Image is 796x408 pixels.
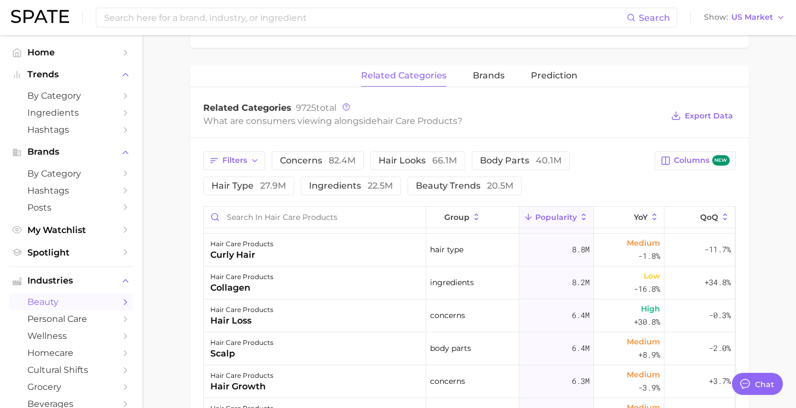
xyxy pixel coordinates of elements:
button: Columnsnew [655,151,735,170]
div: hair care products [210,237,273,251]
span: Related Categories [203,103,291,113]
span: body parts [480,156,562,165]
a: Spotlight [9,244,134,261]
a: My Watchlist [9,222,134,239]
span: cultural shifts [27,365,115,375]
span: hair type [430,243,463,256]
span: ingredients [309,182,393,190]
span: US Market [731,14,773,20]
div: hair care products [210,303,273,316]
span: 8.2m [572,276,589,289]
button: hair care productshair growthconcerns6.3mMedium-3.9%+3.7% [204,365,735,398]
span: Popularity [535,213,577,222]
button: Trends [9,66,134,83]
span: Export Data [685,111,733,121]
span: My Watchlist [27,225,115,235]
span: -11.7% [705,243,731,256]
button: hair care productscollageningredients8.2mLow-16.8%+34.8% [204,267,735,299]
span: 6.4m [572,342,589,355]
span: ingredients [430,276,474,289]
span: wellness [27,331,115,341]
span: related categories [361,71,446,81]
div: curly hair [210,248,273,262]
a: beauty [9,293,134,310]
input: Search in hair care products [204,207,426,228]
button: hair care productsscalpbody parts6.4mMedium+8.9%-2.0% [204,332,735,365]
button: Filters [203,151,265,170]
span: concerns [430,375,465,388]
span: hair type [211,182,286,190]
span: Hashtags [27,124,115,135]
span: Hashtags [27,185,115,196]
a: Hashtags [9,121,134,138]
span: concerns [280,156,356,165]
span: -3.9% [638,381,660,394]
a: by Category [9,165,134,182]
div: What are consumers viewing alongside ? [203,114,663,128]
span: -16.8% [634,282,660,296]
span: Prediction [531,71,577,81]
span: total [296,103,336,113]
span: Low [644,269,660,282]
span: 6.3m [572,375,589,388]
span: personal care [27,314,115,324]
span: Show [704,14,728,20]
button: hair care productscurly hairhair type8.8mMedium-1.8%-11.7% [204,234,735,267]
span: 20.5m [487,180,513,191]
span: 66.1m [432,155,457,166]
span: -0.3% [709,309,731,322]
span: 6.4m [572,309,589,322]
a: Home [9,44,134,61]
button: ShowUS Market [701,10,788,25]
button: Export Data [668,108,735,123]
span: by Category [27,168,115,179]
span: High [641,302,660,315]
span: 27.9m [260,180,286,191]
a: Ingredients [9,104,134,121]
span: Search [639,13,670,23]
span: Spotlight [27,247,115,258]
span: 22.5m [368,180,393,191]
input: Search here for a brand, industry, or ingredient [103,8,627,27]
a: homecare [9,344,134,361]
button: QoQ [665,207,735,228]
span: +30.8% [634,315,660,328]
div: hair care products [210,369,273,382]
a: Posts [9,199,134,216]
span: +3.7% [709,375,731,388]
div: hair care products [210,270,273,284]
span: beauty [27,297,115,307]
span: Columns [674,155,729,166]
span: YoY [634,213,648,222]
span: +8.9% [638,348,660,361]
span: beauty trends [416,182,513,190]
span: Industries [27,276,115,286]
span: -2.0% [709,342,731,355]
a: grocery [9,378,134,395]
a: wellness [9,327,134,344]
span: Medium [627,236,660,250]
span: -1.8% [638,250,660,263]
span: Posts [27,202,115,213]
span: Home [27,47,115,58]
div: hair care products [210,336,273,349]
span: new [712,155,730,166]
a: personal care [9,310,134,327]
span: brands [473,71,505,81]
span: hair care products [377,116,457,126]
span: homecare [27,348,115,358]
span: +34.8% [705,276,731,289]
button: Brands [9,144,134,160]
a: by Category [9,87,134,104]
button: group [426,207,519,228]
span: Brands [27,147,115,157]
img: SPATE [11,10,69,23]
span: Trends [27,70,115,80]
span: group [444,213,469,222]
span: Ingredients [27,107,115,118]
div: hair loss [210,314,273,327]
button: hair care productshair lossconcerns6.4mHigh+30.8%-0.3% [204,299,735,332]
button: Industries [9,273,134,289]
button: YoY [594,207,665,228]
div: scalp [210,347,273,360]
